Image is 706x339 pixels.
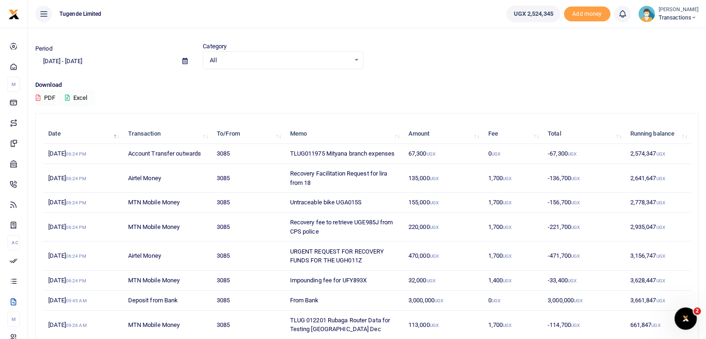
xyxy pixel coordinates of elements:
[285,241,403,270] td: URGENT REQUEST FOR RECOVERY FUNDS FOR THE UGH011Z
[66,200,86,205] small: 06:24 PM
[403,271,483,291] td: 32,000
[403,213,483,241] td: 220,000
[43,271,123,291] td: [DATE]
[123,124,211,144] th: Transaction: activate to sort column ascending
[483,291,543,311] td: 0
[625,291,691,311] td: 3,661,847
[506,6,560,22] a: UGX 2,524,345
[483,193,543,213] td: 1,700
[543,124,625,144] th: Total: activate to sort column ascending
[8,10,19,17] a: logo-small logo-large logo-large
[403,241,483,270] td: 470,000
[430,200,439,205] small: UGX
[123,193,211,213] td: MTN Mobile Money
[212,164,285,193] td: 3085
[543,164,625,193] td: -136,700
[43,291,123,311] td: [DATE]
[7,312,20,327] li: M
[483,241,543,270] td: 1,700
[434,298,443,303] small: UGX
[638,6,699,22] a: profile-user [PERSON_NAME] Transactions
[7,235,20,250] li: Ac
[574,298,583,303] small: UGX
[403,193,483,213] td: 155,000
[656,278,665,283] small: UGX
[35,80,699,90] p: Download
[212,241,285,270] td: 3085
[543,193,625,213] td: -156,700
[43,124,123,144] th: Date: activate to sort column descending
[656,298,665,303] small: UGX
[56,10,105,18] span: Tugende Limited
[66,176,86,181] small: 06:24 PM
[656,254,665,259] small: UGX
[483,164,543,193] td: 1,700
[543,271,625,291] td: -33,400
[403,124,483,144] th: Amount: activate to sort column ascending
[659,13,699,22] span: Transactions
[285,193,403,213] td: Untraceable bike UGA015S
[483,213,543,241] td: 1,700
[123,271,211,291] td: MTN Mobile Money
[123,144,211,164] td: Account Transfer outwards
[66,225,86,230] small: 06:24 PM
[212,144,285,164] td: 3085
[543,213,625,241] td: -221,700
[43,193,123,213] td: [DATE]
[212,193,285,213] td: 3085
[43,164,123,193] td: [DATE]
[426,278,435,283] small: UGX
[503,176,512,181] small: UGX
[403,164,483,193] td: 135,000
[491,298,500,303] small: UGX
[571,323,580,328] small: UGX
[659,6,699,14] small: [PERSON_NAME]
[625,164,691,193] td: 2,641,647
[43,241,123,270] td: [DATE]
[430,254,439,259] small: UGX
[483,124,543,144] th: Fee: activate to sort column ascending
[66,298,87,303] small: 09:45 AM
[693,307,701,315] span: 2
[57,90,95,106] button: Excel
[571,176,580,181] small: UGX
[564,10,610,17] a: Add money
[674,307,697,330] iframe: Intercom live chat
[430,323,439,328] small: UGX
[43,144,123,164] td: [DATE]
[212,213,285,241] td: 3085
[285,213,403,241] td: Recovery fee to retrieve UGE985J from CPS police
[66,151,86,156] small: 06:24 PM
[123,241,211,270] td: Airtel Money
[568,278,576,283] small: UGX
[430,225,439,230] small: UGX
[43,213,123,241] td: [DATE]
[35,90,56,106] button: PDF
[210,56,350,65] span: All
[503,200,512,205] small: UGX
[656,176,665,181] small: UGX
[568,151,576,156] small: UGX
[651,323,660,328] small: UGX
[66,278,86,283] small: 06:24 PM
[656,200,665,205] small: UGX
[543,291,625,311] td: 3,000,000
[483,271,543,291] td: 1,400
[123,164,211,193] td: Airtel Money
[491,151,500,156] small: UGX
[503,254,512,259] small: UGX
[564,7,610,22] span: Add money
[625,144,691,164] td: 2,574,347
[625,241,691,270] td: 3,156,747
[503,6,564,22] li: Wallet ballance
[212,124,285,144] th: To/From: activate to sort column ascending
[625,124,691,144] th: Running balance: activate to sort column ascending
[285,271,403,291] td: Impounding fee for UFY893X
[212,271,285,291] td: 3085
[503,225,512,230] small: UGX
[285,291,403,311] td: From Bank
[285,144,403,164] td: TLUG011975 Mityana branch expenses
[403,291,483,311] td: 3,000,000
[503,278,512,283] small: UGX
[66,254,86,259] small: 06:24 PM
